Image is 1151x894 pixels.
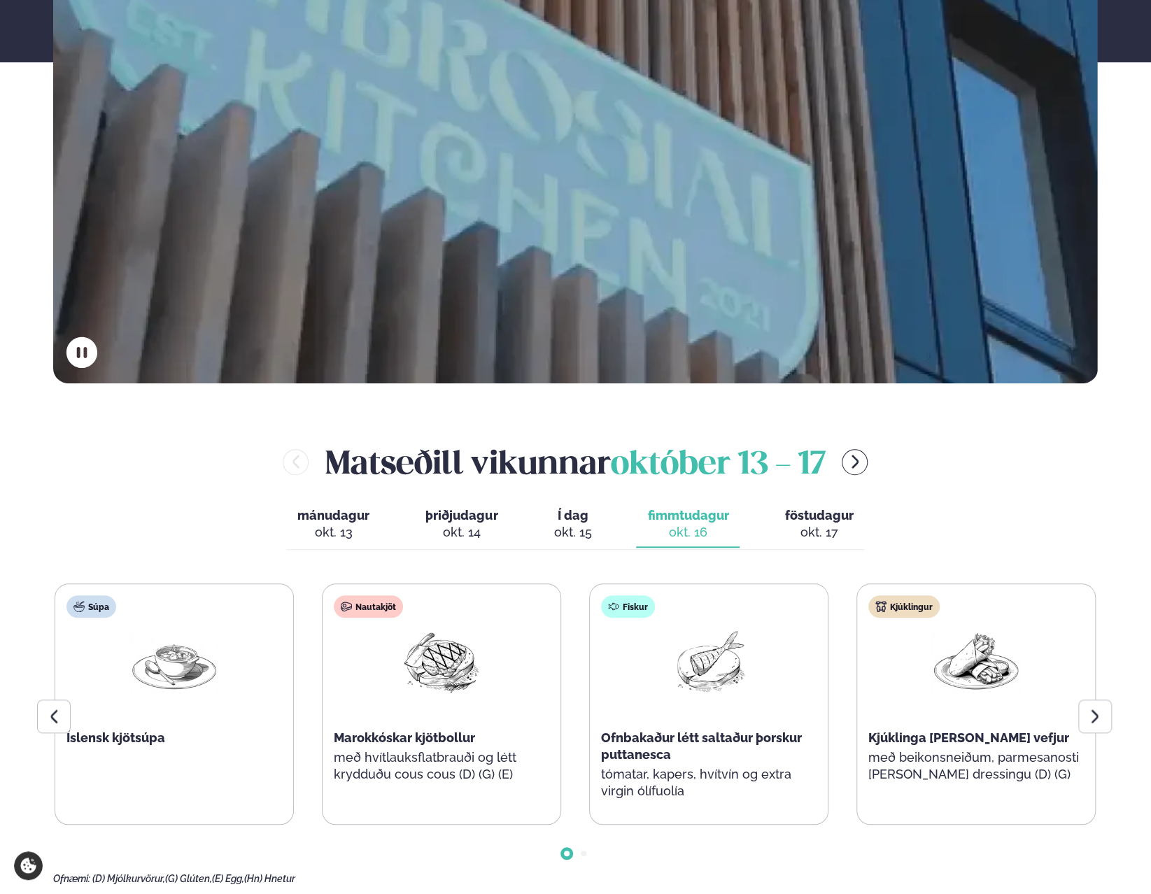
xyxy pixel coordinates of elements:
[553,524,591,541] div: okt. 15
[286,502,381,548] button: mánudagur okt. 13
[334,595,403,618] div: Nautakjöt
[165,873,212,884] span: (G) Glúten,
[868,730,1069,745] span: Kjúklinga [PERSON_NAME] vefjur
[610,450,825,481] span: október 13 - 17
[283,449,309,475] button: menu-btn-left
[129,629,219,694] img: Soup.png
[425,524,497,541] div: okt. 14
[608,601,619,612] img: fish.svg
[325,439,825,485] h2: Matseðill vikunnar
[647,508,728,523] span: fimmtudagur
[297,524,369,541] div: okt. 13
[581,851,586,856] span: Go to slide 2
[647,524,728,541] div: okt. 16
[784,524,853,541] div: okt. 17
[244,873,295,884] span: (Hn) Hnetur
[14,851,43,880] a: Cookie settings
[868,749,1084,783] p: með beikonsneiðum, parmesanosti [PERSON_NAME] dressingu (D) (G)
[341,601,352,612] img: beef.svg
[66,730,165,745] span: Íslensk kjötsúpa
[66,595,116,618] div: Súpa
[334,730,475,745] span: Marokkóskar kjötbollur
[601,766,817,800] p: tómatar, kapers, hvítvín og extra virgin ólífuolía
[601,595,655,618] div: Fiskur
[564,851,570,856] span: Go to slide 1
[784,508,853,523] span: föstudagur
[397,629,486,694] img: Beef-Meat.png
[931,629,1021,694] img: Wraps.png
[664,629,754,694] img: Fish.png
[868,595,940,618] div: Kjúklingur
[553,507,591,524] span: Í dag
[425,508,497,523] span: þriðjudagur
[773,502,864,548] button: föstudagur okt. 17
[92,873,165,884] span: (D) Mjólkurvörur,
[875,601,887,612] img: chicken.svg
[542,502,602,548] button: Í dag okt. 15
[636,502,740,548] button: fimmtudagur okt. 16
[414,502,509,548] button: þriðjudagur okt. 14
[297,508,369,523] span: mánudagur
[334,749,549,783] p: með hvítlauksflatbrauði og létt krydduðu cous cous (D) (G) (E)
[212,873,244,884] span: (E) Egg,
[73,601,85,612] img: soup.svg
[842,449,868,475] button: menu-btn-right
[601,730,802,762] span: Ofnbakaður létt saltaður þorskur puttanesca
[53,873,90,884] span: Ofnæmi:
